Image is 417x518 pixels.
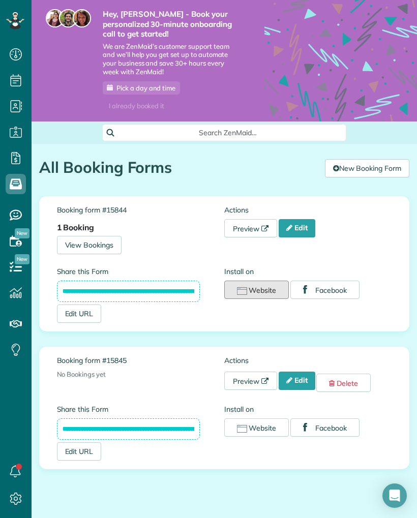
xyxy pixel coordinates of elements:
h1: All Booking Forms [39,159,317,176]
span: No Bookings yet [57,370,106,378]
a: View Bookings [57,236,122,254]
a: Edit [279,372,315,390]
a: New Booking Form [325,159,409,177]
label: Actions [224,355,392,365]
label: Install on [224,404,392,414]
span: Pick a day and time [116,84,175,92]
label: Share this Form [57,266,200,277]
a: Pick a day and time [103,81,180,95]
strong: Hey, [PERSON_NAME] - Book your personalized 30-minute onboarding call to get started! [103,9,234,39]
button: Website [224,281,289,299]
button: Website [224,418,289,437]
label: Install on [224,266,392,277]
a: Preview [224,219,277,237]
strong: 1 Booking [57,222,95,232]
label: Booking form #15844 [57,205,225,215]
button: Facebook [290,281,360,299]
img: michelle-19f622bdf1676172e81f8f8fba1fb50e276960ebfe0243fe18214015130c80e4.jpg [73,9,91,27]
a: Edit URL [57,304,102,323]
a: Edit URL [57,442,102,461]
span: New [15,254,29,264]
button: Facebook [290,418,360,437]
img: maria-72a9807cf96188c08ef61303f053569d2e2a8a1cde33d635c8a3ac13582a053d.jpg [46,9,64,27]
label: Actions [224,205,392,215]
span: New [15,228,29,238]
img: jorge-587dff0eeaa6aab1f244e6dc62b8924c3b6ad411094392a53c71c6c4a576187d.jpg [59,9,77,27]
label: Share this Form [57,404,200,414]
span: We are ZenMaid’s customer support team and we’ll help you get set up to automate your business an... [103,42,234,77]
div: I already booked it [103,100,170,112]
div: Open Intercom Messenger [382,483,407,508]
a: Edit [279,219,315,237]
a: Preview [224,372,277,390]
label: Booking form #15845 [57,355,225,365]
a: Delete [316,374,371,392]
